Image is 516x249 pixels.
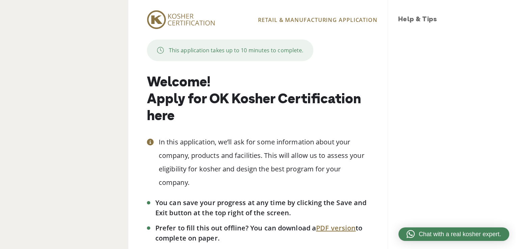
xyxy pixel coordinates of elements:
li: Prefer to fill this out offline? You can download a to complete on paper. [155,223,378,243]
span: Chat with a real kosher expert. [419,230,501,239]
h3: Help & Tips [398,15,509,25]
li: You can save your progress at any time by clicking the Save and Exit button at the top right of t... [155,198,378,218]
a: Chat with a real kosher expert. [398,227,509,241]
p: RETAIL & MANUFACTURING APPLICATION [258,16,378,24]
a: PDF version [316,223,356,232]
p: This application takes up to 10 minutes to complete. [169,46,303,54]
p: In this application, we’ll ask for some information about your company, products and facilities. ... [159,135,378,189]
h1: Welcome! Apply for OK Kosher Certification here [147,75,378,125]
